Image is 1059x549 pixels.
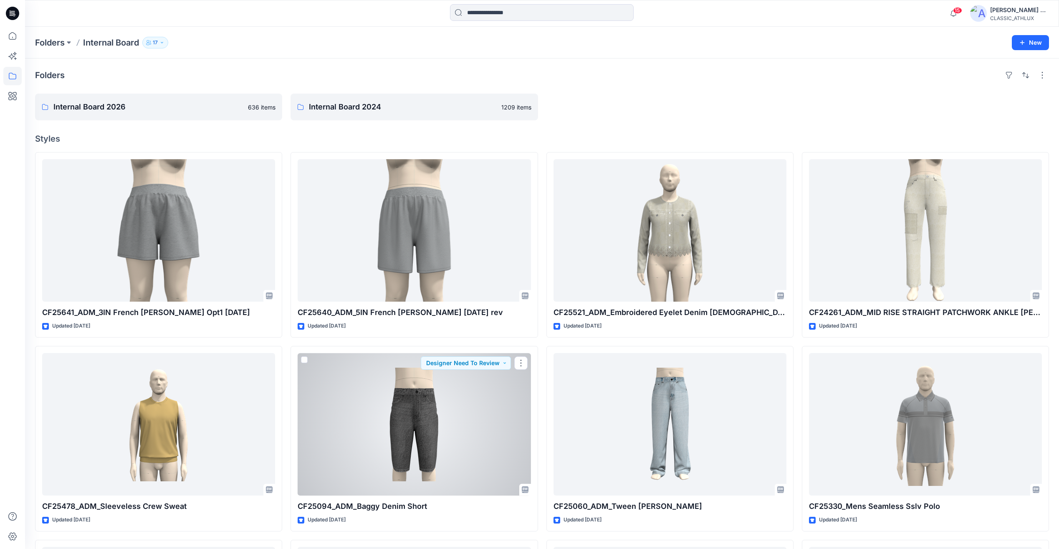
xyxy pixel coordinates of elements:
[809,307,1042,318] p: CF24261_ADM_MID RISE STRAIGHT PATCHWORK ANKLE [PERSON_NAME]
[564,516,602,524] p: Updated [DATE]
[248,103,275,112] p: 636 items
[990,5,1049,15] div: [PERSON_NAME] Cfai
[819,322,857,330] p: Updated [DATE]
[52,322,90,330] p: Updated [DATE]
[52,516,90,524] p: Updated [DATE]
[819,516,857,524] p: Updated [DATE]
[554,353,786,496] a: CF25060_ADM_Tween Baggy Denim Jeans
[42,501,275,512] p: CF25478_ADM_Sleeveless Crew Sweat
[42,353,275,496] a: CF25478_ADM_Sleeveless Crew Sweat
[564,322,602,330] p: Updated [DATE]
[809,159,1042,302] a: CF24261_ADM_MID RISE STRAIGHT PATCHWORK ANKLE JEAN
[35,94,282,120] a: Internal Board 2026636 items
[42,159,275,302] a: CF25641_ADM_3IN French Terry Short Opt1 25APR25
[953,7,962,14] span: 15
[83,37,139,48] p: Internal Board
[35,134,1049,144] h4: Styles
[990,15,1049,21] div: CLASSIC_ATHLUX
[291,94,538,120] a: Internal Board 20241209 items
[298,353,531,496] a: CF25094_ADM_Baggy Denim Short
[53,101,243,113] p: Internal Board 2026
[142,37,168,48] button: 17
[35,37,65,48] a: Folders
[35,70,65,80] h4: Folders
[298,307,531,318] p: CF25640_ADM_5IN French [PERSON_NAME] [DATE] rev
[153,38,158,47] p: 17
[298,501,531,512] p: CF25094_ADM_Baggy Denim Short
[809,501,1042,512] p: CF25330_Mens Seamless Sslv Polo
[501,103,531,112] p: 1209 items
[554,307,786,318] p: CF25521_ADM_Embroidered Eyelet Denim [DEMOGRAPHIC_DATA] Jacket
[970,5,987,22] img: avatar
[309,101,496,113] p: Internal Board 2024
[554,501,786,512] p: CF25060_ADM_Tween [PERSON_NAME]
[298,159,531,302] a: CF25640_ADM_5IN French Terry Short 24APR25 rev
[308,516,346,524] p: Updated [DATE]
[308,322,346,330] p: Updated [DATE]
[42,307,275,318] p: CF25641_ADM_3IN French [PERSON_NAME] Opt1 [DATE]
[809,353,1042,496] a: CF25330_Mens Seamless Sslv Polo
[554,159,786,302] a: CF25521_ADM_Embroidered Eyelet Denim Lady Jacket
[1012,35,1049,50] button: New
